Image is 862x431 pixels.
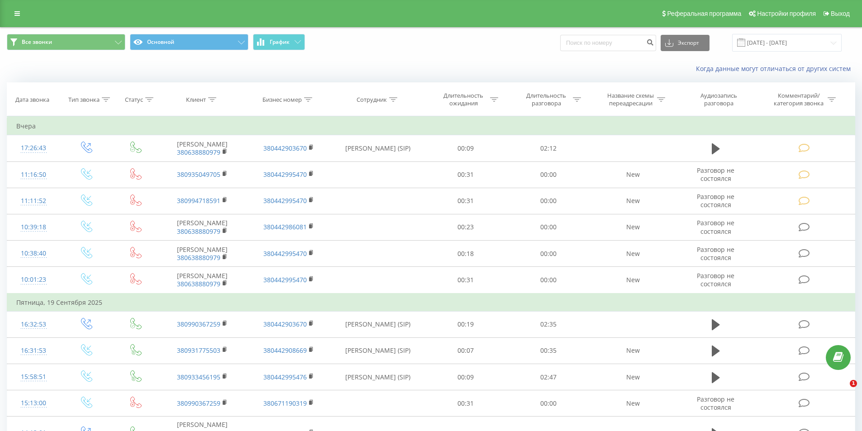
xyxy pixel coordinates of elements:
[177,320,220,328] a: 380990367259
[177,170,220,179] a: 380935049705
[590,390,676,417] td: New
[7,117,855,135] td: Вчера
[590,214,676,240] td: New
[263,144,307,152] a: 380442903670
[15,96,49,104] div: Дата звонка
[125,96,143,104] div: Статус
[560,35,656,51] input: Поиск по номеру
[263,223,307,231] a: 380442986081
[177,346,220,355] a: 380931775503
[16,368,51,386] div: 15:58:51
[606,92,655,107] div: Название схемы переадресации
[696,64,855,73] a: Когда данные могут отличаться от других систем
[263,196,307,205] a: 380442995470
[507,241,590,267] td: 00:00
[130,34,248,50] button: Основной
[263,249,307,258] a: 380442995470
[424,390,507,417] td: 00:31
[332,311,424,337] td: [PERSON_NAME] (SIP)
[831,380,853,402] iframe: Intercom live chat
[16,218,51,236] div: 10:39:18
[424,337,507,364] td: 00:07
[590,364,676,390] td: New
[16,316,51,333] div: 16:32:53
[16,192,51,210] div: 11:11:52
[590,267,676,294] td: New
[590,188,676,214] td: New
[332,135,424,161] td: [PERSON_NAME] (SIP)
[689,92,748,107] div: Аудиозапись разговора
[177,148,220,156] a: 380638880979
[507,311,590,337] td: 02:35
[16,342,51,360] div: 16:31:53
[159,135,245,161] td: [PERSON_NAME]
[661,35,710,51] button: Экспорт
[667,10,741,17] span: Реферальная программа
[590,337,676,364] td: New
[507,135,590,161] td: 02:12
[263,346,307,355] a: 380442908669
[697,245,734,262] span: Разговор не состоялся
[16,394,51,412] div: 15:13:00
[424,267,507,294] td: 00:31
[507,161,590,188] td: 00:00
[253,34,305,50] button: График
[263,373,307,381] a: 380442995476
[177,399,220,407] a: 380990367259
[590,161,676,188] td: New
[263,170,307,179] a: 380442995470
[177,373,220,381] a: 380933456195
[850,380,857,387] span: 1
[424,241,507,267] td: 00:18
[697,271,734,288] span: Разговор не состоялся
[159,267,245,294] td: [PERSON_NAME]
[439,92,488,107] div: Длительность ожидания
[507,337,590,364] td: 00:35
[590,241,676,267] td: New
[159,214,245,240] td: [PERSON_NAME]
[177,279,220,288] a: 380638880979
[507,364,590,390] td: 02:47
[177,227,220,236] a: 380638880979
[357,96,387,104] div: Сотрудник
[7,294,855,312] td: Пятница, 19 Сентября 2025
[16,166,51,184] div: 11:16:50
[177,196,220,205] a: 380994718591
[424,188,507,214] td: 00:31
[263,320,307,328] a: 380442903670
[159,241,245,267] td: [PERSON_NAME]
[186,96,206,104] div: Клиент
[697,166,734,183] span: Разговор не состоялся
[507,188,590,214] td: 00:00
[332,337,424,364] td: [PERSON_NAME] (SIP)
[262,96,302,104] div: Бизнес номер
[263,399,307,407] a: 380671190319
[507,214,590,240] td: 00:00
[424,214,507,240] td: 00:23
[263,275,307,284] a: 380442995470
[831,10,850,17] span: Выход
[16,139,51,157] div: 17:26:43
[507,390,590,417] td: 00:00
[697,218,734,235] span: Разговор не состоялся
[424,135,507,161] td: 00:09
[332,364,424,390] td: [PERSON_NAME] (SIP)
[424,161,507,188] td: 00:31
[177,253,220,262] a: 380638880979
[697,395,734,412] span: Разговор не состоялся
[772,92,825,107] div: Комментарий/категория звонка
[22,38,52,46] span: Все звонки
[522,92,571,107] div: Длительность разговора
[424,311,507,337] td: 00:19
[68,96,100,104] div: Тип звонка
[16,271,51,289] div: 10:01:23
[507,267,590,294] td: 00:00
[16,245,51,262] div: 10:38:40
[697,192,734,209] span: Разговор не состоялся
[424,364,507,390] td: 00:09
[270,39,290,45] span: График
[7,34,125,50] button: Все звонки
[757,10,816,17] span: Настройки профиля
